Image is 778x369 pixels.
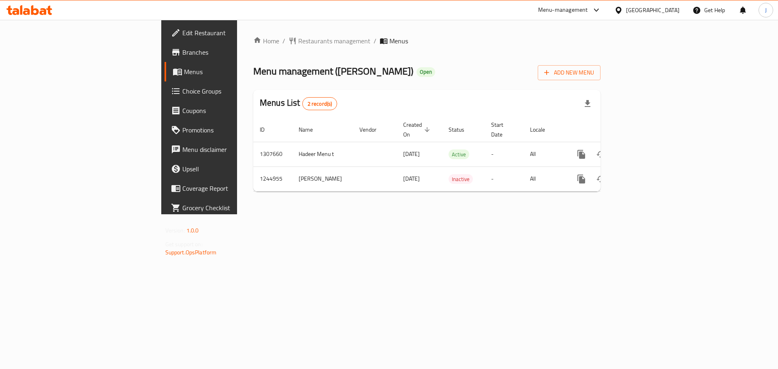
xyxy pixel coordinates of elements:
span: 2 record(s) [303,100,337,108]
a: Grocery Checklist [165,198,291,218]
span: Choice Groups [182,86,285,96]
span: Name [299,125,323,134]
a: Support.OpsPlatform [165,247,217,258]
span: Branches [182,47,285,57]
span: ID [260,125,275,134]
nav: breadcrumb [253,36,601,46]
button: more [572,169,591,189]
span: Restaurants management [298,36,370,46]
a: Upsell [165,159,291,179]
a: Menus [165,62,291,81]
a: Choice Groups [165,81,291,101]
td: Hadeer Menu t [292,142,353,166]
span: Menu disclaimer [182,145,285,154]
span: Upsell [182,164,285,174]
span: Add New Menu [544,68,594,78]
td: All [524,142,565,166]
span: Coverage Report [182,183,285,193]
span: Coupons [182,106,285,115]
a: Branches [165,43,291,62]
span: Locale [530,125,556,134]
span: Start Date [491,120,514,139]
span: Menus [389,36,408,46]
h2: Menus List [260,97,337,110]
th: Actions [565,117,656,142]
span: Get support on: [165,239,203,250]
span: Vendor [359,125,387,134]
a: Coverage Report [165,179,291,198]
span: Created On [403,120,432,139]
div: [GEOGRAPHIC_DATA] [626,6,680,15]
span: [DATE] [403,149,420,159]
span: J [765,6,767,15]
span: 1.0.0 [186,225,199,236]
td: - [485,142,524,166]
table: enhanced table [253,117,656,192]
button: Change Status [591,169,611,189]
button: Change Status [591,145,611,164]
a: Coupons [165,101,291,120]
li: / [374,36,376,46]
span: Menus [184,67,285,77]
a: Promotions [165,120,291,140]
button: more [572,145,591,164]
a: Restaurants management [289,36,370,46]
div: Export file [578,94,597,113]
button: Add New Menu [538,65,601,80]
div: Total records count [302,97,338,110]
td: [PERSON_NAME] [292,166,353,191]
div: Open [417,67,435,77]
span: Version: [165,225,185,236]
td: - [485,166,524,191]
span: Inactive [449,175,473,184]
div: Active [449,149,469,159]
span: [DATE] [403,173,420,184]
div: Inactive [449,174,473,184]
span: Active [449,150,469,159]
span: Menu management ( [PERSON_NAME] ) [253,62,413,80]
td: All [524,166,565,191]
span: Open [417,68,435,75]
div: Menu-management [538,5,588,15]
span: Edit Restaurant [182,28,285,38]
span: Grocery Checklist [182,203,285,213]
span: Promotions [182,125,285,135]
a: Menu disclaimer [165,140,291,159]
a: Edit Restaurant [165,23,291,43]
span: Status [449,125,475,134]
